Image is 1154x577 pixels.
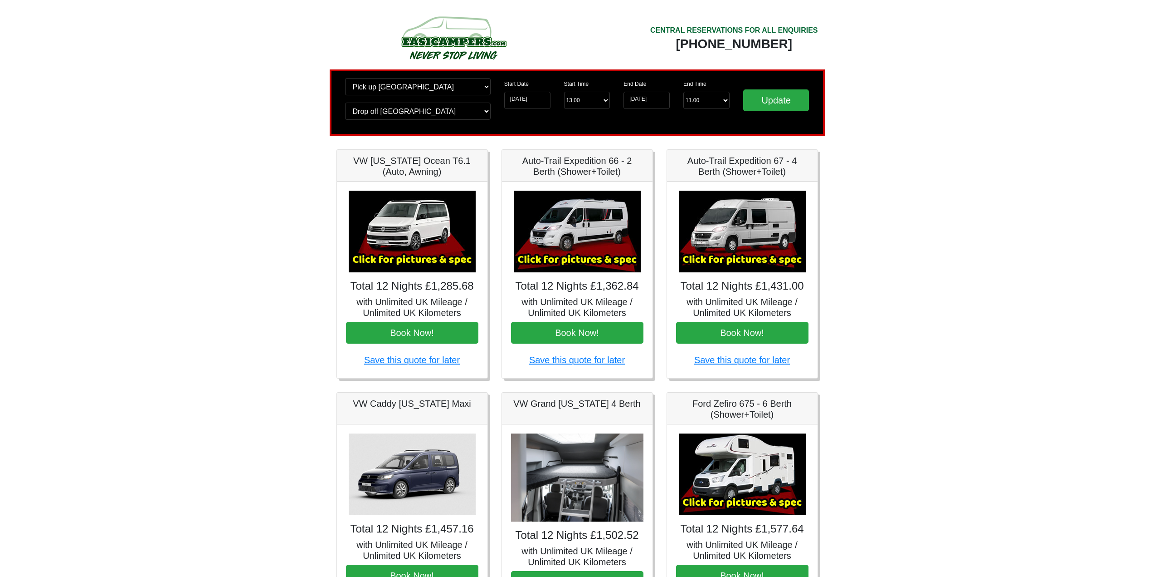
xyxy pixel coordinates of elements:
[623,92,670,109] input: Return Date
[650,36,818,52] div: [PHONE_NUMBER]
[676,280,808,293] h4: Total 12 Nights £1,431.00
[511,296,643,318] h5: with Unlimited UK Mileage / Unlimited UK Kilometers
[529,355,625,365] a: Save this quote for later
[676,155,808,177] h5: Auto-Trail Expedition 67 - 4 Berth (Shower+Toilet)
[346,322,478,344] button: Book Now!
[346,539,478,561] h5: with Unlimited UK Mileage / Unlimited UK Kilometers
[511,280,643,293] h4: Total 12 Nights £1,362.84
[650,25,818,36] div: CENTRAL RESERVATIONS FOR ALL ENQUIRIES
[511,546,643,567] h5: with Unlimited UK Mileage / Unlimited UK Kilometers
[676,296,808,318] h5: with Unlimited UK Mileage / Unlimited UK Kilometers
[346,155,478,177] h5: VW [US_STATE] Ocean T6.1 (Auto, Awning)
[564,80,589,88] label: Start Time
[349,191,476,272] img: VW California Ocean T6.1 (Auto, Awning)
[514,191,641,272] img: Auto-Trail Expedition 66 - 2 Berth (Shower+Toilet)
[346,280,478,293] h4: Total 12 Nights £1,285.68
[367,13,540,63] img: campers-checkout-logo.png
[504,80,529,88] label: Start Date
[676,523,808,536] h4: Total 12 Nights £1,577.64
[694,355,790,365] a: Save this quote for later
[349,434,476,515] img: VW Caddy California Maxi
[346,398,478,409] h5: VW Caddy [US_STATE] Maxi
[623,80,646,88] label: End Date
[511,434,643,522] img: VW Grand California 4 Berth
[676,539,808,561] h5: with Unlimited UK Mileage / Unlimited UK Kilometers
[364,355,460,365] a: Save this quote for later
[511,155,643,177] h5: Auto-Trail Expedition 66 - 2 Berth (Shower+Toilet)
[683,80,706,88] label: End Time
[504,92,550,109] input: Start Date
[676,398,808,420] h5: Ford Zefiro 675 - 6 Berth (Shower+Toilet)
[679,434,806,515] img: Ford Zefiro 675 - 6 Berth (Shower+Toilet)
[676,322,808,344] button: Book Now!
[511,529,643,542] h4: Total 12 Nights £1,502.52
[679,191,806,272] img: Auto-Trail Expedition 67 - 4 Berth (Shower+Toilet)
[743,89,809,111] input: Update
[511,398,643,409] h5: VW Grand [US_STATE] 4 Berth
[346,523,478,536] h4: Total 12 Nights £1,457.16
[346,296,478,318] h5: with Unlimited UK Mileage / Unlimited UK Kilometers
[511,322,643,344] button: Book Now!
